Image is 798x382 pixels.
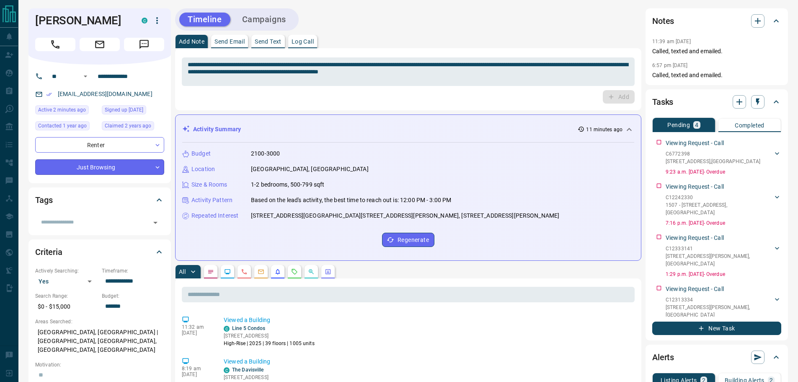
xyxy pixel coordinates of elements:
[292,39,314,44] p: Log Call
[35,245,62,259] h2: Criteria
[666,139,724,148] p: Viewing Request - Call
[35,159,164,175] div: Just Browsing
[666,285,724,294] p: Viewing Request - Call
[586,126,622,133] p: 11 minutes ago
[35,275,98,288] div: Yes
[182,330,211,336] p: [DATE]
[179,269,186,275] p: All
[666,219,781,227] p: 7:16 p.m. [DATE] - Overdue
[652,347,781,367] div: Alerts
[224,268,231,275] svg: Lead Browsing Activity
[142,18,147,23] div: condos.ca
[666,252,773,268] p: [STREET_ADDRESS][PERSON_NAME] , [GEOGRAPHIC_DATA]
[35,300,98,314] p: $0 - $15,000
[382,233,434,247] button: Regenerate
[652,62,688,68] p: 6:57 pm [DATE]
[274,268,281,275] svg: Listing Alerts
[224,357,631,366] p: Viewed a Building
[666,234,724,242] p: Viewing Request - Call
[735,122,764,128] p: Completed
[80,71,90,81] button: Open
[251,211,559,220] p: [STREET_ADDRESS][GEOGRAPHIC_DATA][STREET_ADDRESS][PERSON_NAME], [STREET_ADDRESS][PERSON_NAME]
[666,294,781,320] div: C12313334[STREET_ADDRESS][PERSON_NAME],[GEOGRAPHIC_DATA]
[232,325,265,331] a: Line 5 Condos
[207,268,214,275] svg: Notes
[652,351,674,364] h2: Alerts
[182,122,634,137] div: Activity Summary11 minutes ago
[652,39,691,44] p: 11:39 am [DATE]
[35,14,129,27] h1: [PERSON_NAME]
[255,39,281,44] p: Send Text
[666,243,781,269] div: C12333141[STREET_ADDRESS][PERSON_NAME],[GEOGRAPHIC_DATA]
[191,149,211,158] p: Budget
[191,211,238,220] p: Repeated Interest
[124,38,164,51] span: Message
[46,91,52,97] svg: Email Verified
[652,47,781,56] p: Called, texted and emailed.
[666,192,781,218] div: C122423301507 - [STREET_ADDRESS],[GEOGRAPHIC_DATA]
[652,11,781,31] div: Notes
[35,190,164,210] div: Tags
[58,91,152,97] a: [EMAIL_ADDRESS][DOMAIN_NAME]
[102,121,164,133] div: Tue Nov 22 2022
[102,267,164,275] p: Timeframe:
[258,268,264,275] svg: Emails
[102,292,164,300] p: Budget:
[234,13,294,26] button: Campaigns
[35,318,164,325] p: Areas Searched:
[251,180,324,189] p: 1-2 bedrooms, 500-799 sqft
[224,316,631,325] p: Viewed a Building
[102,105,164,117] div: Mon Jun 06 2022
[224,332,315,340] p: [STREET_ADDRESS]
[191,180,227,189] p: Size & Rooms
[652,322,781,335] button: New Task
[35,38,75,51] span: Call
[179,13,230,26] button: Timeline
[38,106,86,114] span: Active 2 minutes ago
[105,106,143,114] span: Signed up [DATE]
[667,122,690,128] p: Pending
[35,137,164,153] div: Renter
[105,122,151,130] span: Claimed 2 years ago
[666,150,760,158] p: C6772398
[35,361,164,369] p: Motivation:
[666,245,773,252] p: C12333141
[325,268,331,275] svg: Agent Actions
[182,366,211,372] p: 8:19 am
[191,196,232,205] p: Activity Pattern
[666,168,781,176] p: 9:23 a.m. [DATE] - Overdue
[251,165,369,174] p: [GEOGRAPHIC_DATA], [GEOGRAPHIC_DATA]
[666,148,781,167] div: C6772398[STREET_ADDRESS],[GEOGRAPHIC_DATA]
[193,125,241,134] p: Activity Summary
[695,122,698,128] p: 4
[666,194,773,201] p: C12242330
[80,38,120,51] span: Email
[291,268,298,275] svg: Requests
[179,39,204,44] p: Add Note
[35,267,98,275] p: Actively Searching:
[652,92,781,112] div: Tasks
[224,374,293,381] p: [STREET_ADDRESS]
[241,268,248,275] svg: Calls
[652,14,674,28] h2: Notes
[35,325,164,357] p: [GEOGRAPHIC_DATA], [GEOGRAPHIC_DATA] | [GEOGRAPHIC_DATA], [GEOGRAPHIC_DATA], [GEOGRAPHIC_DATA], [...
[251,196,451,205] p: Based on the lead's activity, the best time to reach out is: 12:00 PM - 3:00 PM
[35,121,98,133] div: Fri Sep 15 2023
[38,122,87,130] span: Contacted 1 year ago
[191,165,215,174] p: Location
[35,193,52,207] h2: Tags
[224,367,230,373] div: condos.ca
[214,39,245,44] p: Send Email
[666,182,724,191] p: Viewing Request - Call
[150,217,161,229] button: Open
[666,270,781,278] p: 1:29 p.m. [DATE] - Overdue
[35,105,98,117] div: Wed Aug 13 2025
[666,304,773,319] p: [STREET_ADDRESS][PERSON_NAME] , [GEOGRAPHIC_DATA]
[652,71,781,80] p: Called, texted and emailed.
[35,292,98,300] p: Search Range:
[182,324,211,330] p: 11:32 am
[652,95,673,109] h2: Tasks
[308,268,315,275] svg: Opportunities
[666,158,760,165] p: [STREET_ADDRESS] , [GEOGRAPHIC_DATA]
[224,326,230,332] div: condos.ca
